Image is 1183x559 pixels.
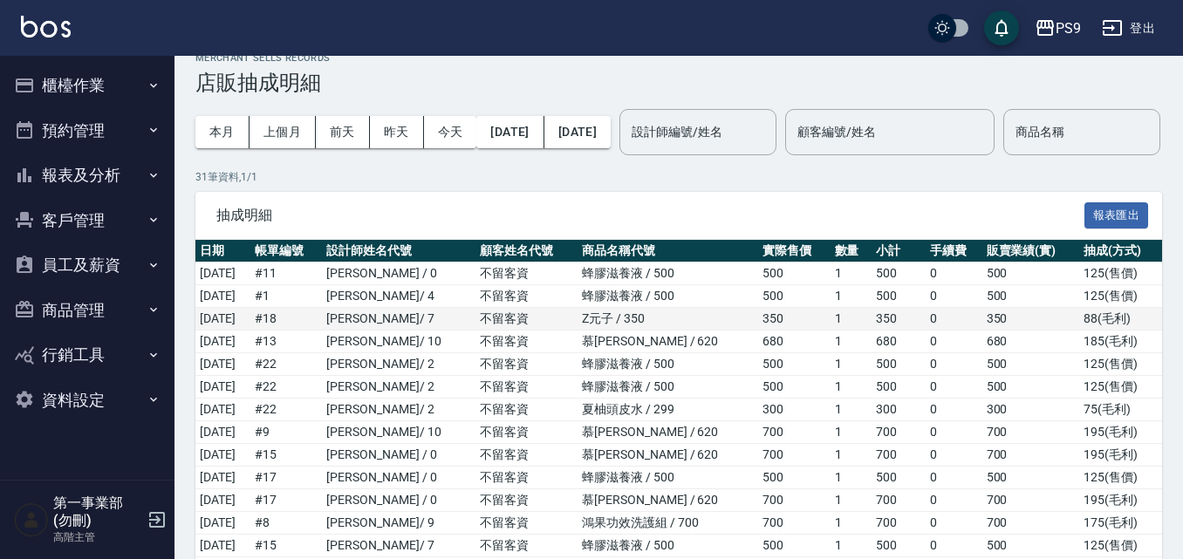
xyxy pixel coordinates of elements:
[578,353,758,376] td: 蜂膠滋養液 / 500
[758,399,830,421] td: 300
[322,399,475,421] td: [PERSON_NAME]/ 2
[578,512,758,535] td: 鴻果功效洗護組 / 700
[872,262,926,285] td: 500
[982,285,1080,308] td: 500
[872,512,926,535] td: 700
[1079,467,1162,489] td: 125 ( 售價 )
[195,467,250,489] td: [DATE]
[926,489,982,512] td: 0
[322,421,475,444] td: [PERSON_NAME]/ 10
[982,467,1080,489] td: 500
[7,378,168,423] button: 資料設定
[7,153,168,198] button: 報表及分析
[1079,308,1162,331] td: 88 ( 毛利 )
[578,285,758,308] td: 蜂膠滋養液 / 500
[322,376,475,399] td: [PERSON_NAME]/ 2
[1079,444,1162,467] td: 195 ( 毛利 )
[195,444,250,467] td: [DATE]
[926,399,982,421] td: 0
[982,308,1080,331] td: 350
[250,285,322,308] td: # 1
[578,262,758,285] td: 蜂膠滋養液 / 500
[195,512,250,535] td: [DATE]
[322,467,475,489] td: [PERSON_NAME] / 0
[758,308,830,331] td: 350
[475,376,578,399] td: 不留客資
[578,444,758,467] td: 慕[PERSON_NAME] / 620
[424,116,477,148] button: 今天
[982,399,1080,421] td: 300
[370,116,424,148] button: 昨天
[322,353,475,376] td: [PERSON_NAME]/ 2
[250,116,316,148] button: 上個月
[195,376,250,399] td: [DATE]
[1079,512,1162,535] td: 175 ( 毛利 )
[1079,535,1162,557] td: 125 ( 售價 )
[544,116,611,148] button: [DATE]
[982,489,1080,512] td: 700
[316,116,370,148] button: 前天
[250,535,322,557] td: # 15
[7,108,168,153] button: 預約管理
[475,353,578,376] td: 不留客資
[872,331,926,353] td: 680
[872,444,926,467] td: 700
[475,535,578,557] td: 不留客資
[250,467,322,489] td: # 17
[14,502,49,537] img: Person
[7,242,168,288] button: 員工及薪資
[758,376,830,399] td: 500
[758,240,830,262] th: 實際售價
[195,116,250,148] button: 本月
[250,308,322,331] td: # 18
[872,421,926,444] td: 700
[322,489,475,512] td: [PERSON_NAME] / 0
[982,262,1080,285] td: 500
[578,467,758,489] td: 蜂膠滋養液 / 500
[195,421,250,444] td: [DATE]
[195,262,250,285] td: [DATE]
[982,444,1080,467] td: 700
[758,353,830,376] td: 500
[758,535,830,557] td: 500
[475,489,578,512] td: 不留客資
[1056,17,1081,39] div: PS9
[758,489,830,512] td: 700
[250,421,322,444] td: # 9
[872,376,926,399] td: 500
[322,535,475,557] td: [PERSON_NAME]/ 7
[872,399,926,421] td: 300
[831,421,872,444] td: 1
[926,285,982,308] td: 0
[53,529,142,545] p: 高階主管
[1028,10,1088,46] button: PS9
[758,467,830,489] td: 500
[926,262,982,285] td: 0
[872,467,926,489] td: 500
[758,331,830,353] td: 680
[831,467,872,489] td: 1
[831,489,872,512] td: 1
[216,207,1084,224] span: 抽成明細
[250,353,322,376] td: # 22
[982,512,1080,535] td: 700
[322,285,475,308] td: [PERSON_NAME]/ 4
[758,262,830,285] td: 500
[476,116,544,148] button: [DATE]
[982,353,1080,376] td: 500
[831,331,872,353] td: 1
[7,198,168,243] button: 客戶管理
[758,512,830,535] td: 700
[831,535,872,557] td: 1
[195,353,250,376] td: [DATE]
[758,285,830,308] td: 500
[195,331,250,353] td: [DATE]
[195,489,250,512] td: [DATE]
[322,240,475,262] th: 設計師姓名代號
[1079,376,1162,399] td: 125 ( 售價 )
[926,421,982,444] td: 0
[195,285,250,308] td: [DATE]
[872,240,926,262] th: 小計
[53,494,142,529] h5: 第一事業部 (勿刪)
[1079,421,1162,444] td: 195 ( 毛利 )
